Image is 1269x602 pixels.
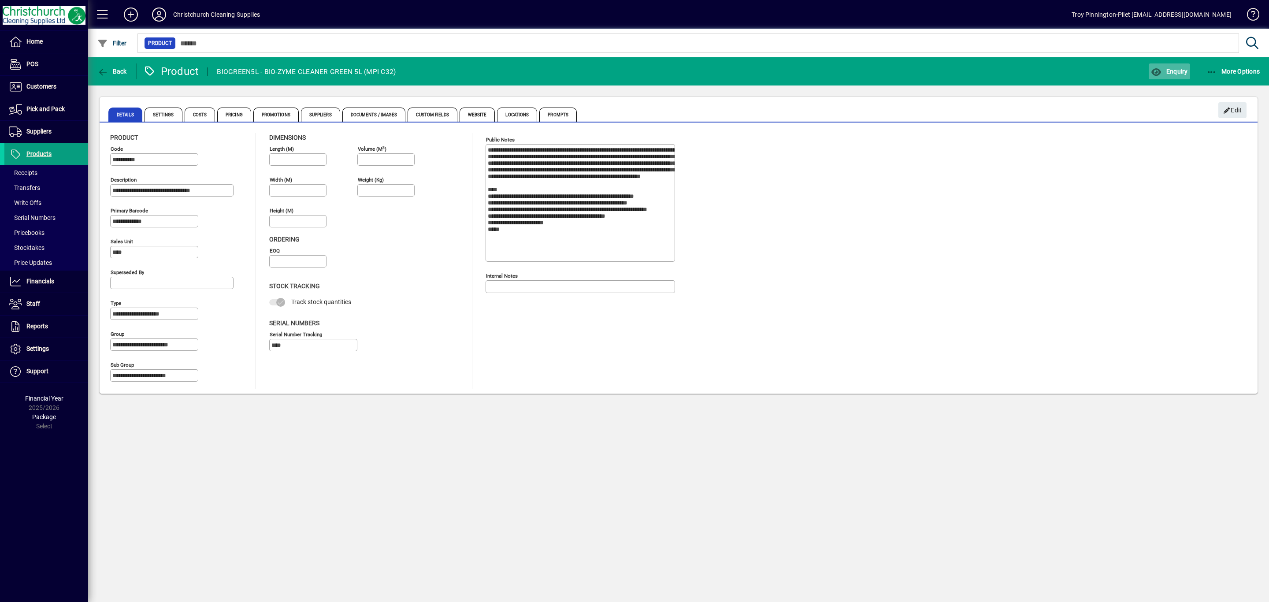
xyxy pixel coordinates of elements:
button: Back [95,63,129,79]
a: Stocktakes [4,240,88,255]
span: Pricing [217,108,251,122]
span: More Options [1206,68,1260,75]
span: Reports [26,323,48,330]
span: Staff [26,300,40,307]
mat-label: Description [111,177,137,183]
span: Settings [26,345,49,352]
a: Serial Numbers [4,210,88,225]
mat-label: Code [111,146,123,152]
button: Filter [95,35,129,51]
mat-label: Length (m) [270,146,294,152]
button: Enquiry [1149,63,1190,79]
div: BIOGREEN5L - BIO-ZYME CLEANER GREEN 5L (MPI C32) [217,65,396,79]
a: Financials [4,271,88,293]
mat-label: Serial Number tracking [270,331,322,337]
span: Details [108,108,142,122]
mat-label: Width (m) [270,177,292,183]
span: Filter [97,40,127,47]
span: Promotions [253,108,299,122]
span: Edit [1223,103,1242,118]
span: Costs [185,108,215,122]
a: Support [4,360,88,383]
div: Product [143,64,199,78]
span: Prompts [539,108,577,122]
a: Suppliers [4,121,88,143]
span: Pick and Pack [26,105,65,112]
span: Dimensions [269,134,306,141]
mat-label: Weight (Kg) [358,177,384,183]
a: Pricebooks [4,225,88,240]
span: Documents / Images [342,108,406,122]
span: Products [26,150,52,157]
span: Customers [26,83,56,90]
span: Locations [497,108,537,122]
span: Serial Numbers [269,320,319,327]
span: Financial Year [25,395,63,402]
a: Reports [4,316,88,338]
button: Profile [145,7,173,22]
mat-label: Volume (m ) [358,146,386,152]
span: Write Offs [9,199,41,206]
span: Suppliers [26,128,52,135]
span: Home [26,38,43,45]
span: Suppliers [301,108,340,122]
span: Serial Numbers [9,214,56,221]
sup: 3 [382,145,385,149]
a: Knowledge Base [1240,2,1258,30]
span: Receipts [9,169,37,176]
mat-label: Type [111,300,121,306]
mat-label: Group [111,331,124,337]
span: Custom Fields [408,108,457,122]
span: Transfers [9,184,40,191]
span: Track stock quantities [291,298,351,305]
a: POS [4,53,88,75]
mat-label: Primary barcode [111,208,148,214]
span: Stock Tracking [269,282,320,290]
mat-label: Height (m) [270,208,293,214]
span: Settings [145,108,182,122]
mat-label: Sales unit [111,238,133,245]
mat-label: EOQ [270,248,280,254]
a: Home [4,31,88,53]
span: Enquiry [1151,68,1187,75]
span: Ordering [269,236,300,243]
a: Price Updates [4,255,88,270]
span: Pricebooks [9,229,45,236]
a: Settings [4,338,88,360]
span: Back [97,68,127,75]
div: Christchurch Cleaning Supplies [173,7,260,22]
a: Write Offs [4,195,88,210]
mat-label: Sub group [111,362,134,368]
a: Transfers [4,180,88,195]
span: Stocktakes [9,244,45,251]
span: Support [26,368,48,375]
span: POS [26,60,38,67]
button: Edit [1218,102,1247,118]
span: Website [460,108,495,122]
a: Receipts [4,165,88,180]
span: Package [32,413,56,420]
button: More Options [1204,63,1262,79]
a: Staff [4,293,88,315]
button: Add [117,7,145,22]
a: Customers [4,76,88,98]
mat-label: Public Notes [486,137,515,143]
span: Product [110,134,138,141]
a: Pick and Pack [4,98,88,120]
span: Product [148,39,172,48]
span: Price Updates [9,259,52,266]
div: Troy Pinnington-Pilet [EMAIL_ADDRESS][DOMAIN_NAME] [1072,7,1232,22]
mat-label: Internal Notes [486,273,518,279]
app-page-header-button: Back [88,63,137,79]
span: Financials [26,278,54,285]
mat-label: Superseded by [111,269,144,275]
